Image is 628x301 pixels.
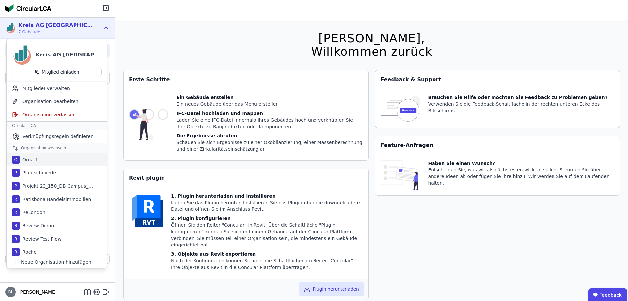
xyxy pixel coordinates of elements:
div: Laden Sie das Plugin herunter. Installieren Sie das Plugin über die downgeloadete Datei und öffne... [171,199,363,212]
div: Orga 1 [20,156,38,163]
div: R [12,208,20,216]
div: P [12,169,20,177]
span: Verknüpfungsregeln definieren [22,133,94,140]
img: revit-YwGVQcbs.svg [129,193,166,230]
img: Concular [5,4,51,12]
div: 3. Objekte aus Revit exportieren [171,251,363,257]
div: Willkommen zurück [311,45,432,58]
div: Organisation verlassen [7,108,107,121]
div: IFC-Datei hochladen und mappen [176,110,363,117]
span: 7 Gebäude [18,29,94,35]
div: Verwenden Sie die Feedback-Schaltfläche in der rechten unteren Ecke des Bildschirms. [428,101,615,114]
div: Haben Sie einen Wunsch? [428,160,615,167]
div: Feedback & Support [375,70,620,89]
div: Plan:schmiede [20,169,56,176]
div: 2. Plugin konfigurieren [171,215,363,222]
div: Schauen Sie sich Ergebnisse zu einer Ökobilanzierung, einer Massenberechnung und einer Zirkularit... [176,139,363,152]
div: [PERSON_NAME], [311,32,432,45]
div: Entscheiden Sie, was wir als nächstes entwickeln sollen. Stimmen Sie über andere Ideen ab oder fü... [428,167,615,186]
img: getting_started_tile-DrF_GRSv.svg [129,94,168,155]
div: Circular LCA [7,121,107,130]
div: Projekt 23_150_DB Campus_Erfurt [20,183,96,189]
div: Laden Sie eine IFC-Datei innerhalb Ihres Gebäudes hoch und verknüpfen Sie ihre Objekte zu Bauprod... [176,117,363,130]
div: Organisation wechseln [7,143,107,153]
span: [PERSON_NAME] [16,289,57,295]
div: R [12,235,20,243]
img: feature_request_tile-UiXE1qGU.svg [381,160,420,190]
img: Kreis AG Germany [5,23,16,33]
div: ReLondon [20,209,45,216]
span: BL [8,290,13,294]
div: Organisation bearbeiten [7,95,107,108]
div: Mitglieder verwalten [7,82,107,95]
div: 1. Plugin herunterladen und installieren [171,193,363,199]
div: Kreis AG [GEOGRAPHIC_DATA] [18,21,94,29]
div: Review Test Flow [20,236,61,242]
div: R [12,222,20,230]
div: Nach der Konfiguration können Sie über die Schaltflächen im Reiter "Concular" Ihre Objekte aus Re... [171,257,363,271]
div: Kreis AG [GEOGRAPHIC_DATA] [36,51,102,59]
img: Kreis AG Germany [12,44,33,65]
div: Die Ergebnisse abrufen [176,132,363,139]
div: Review Demo [20,222,54,229]
span: Neue Organisation hinzufügen [21,259,91,265]
div: O [12,156,20,164]
div: Öffnen Sie den Reiter "Concular" in Revit. Über die Schaltfläche "Plugin konfigurieren" können Si... [171,222,363,248]
div: P [12,182,20,190]
div: R [12,195,20,203]
div: Revit plugin [124,169,368,187]
div: Brauchen Sie Hilfe oder möchten Sie Feedback zu Problemen geben? [428,94,615,101]
img: feedback-icon-HCTs5lye.svg [381,94,420,122]
div: Roche [20,249,37,255]
div: Ratisbona Handelsimmobilien [20,196,91,203]
button: Plugin herunterladen [299,282,364,296]
div: Erste Schritte [124,70,368,89]
div: Feature-Anfragen [375,136,620,155]
button: Mitglied einladen [12,68,102,76]
div: Ein neues Gebäude über das Menü erstellen [176,101,363,107]
div: R [12,248,20,256]
div: Ein Gebäude erstellen [176,94,363,101]
button: Gebäude hinzufügen [5,254,110,264]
